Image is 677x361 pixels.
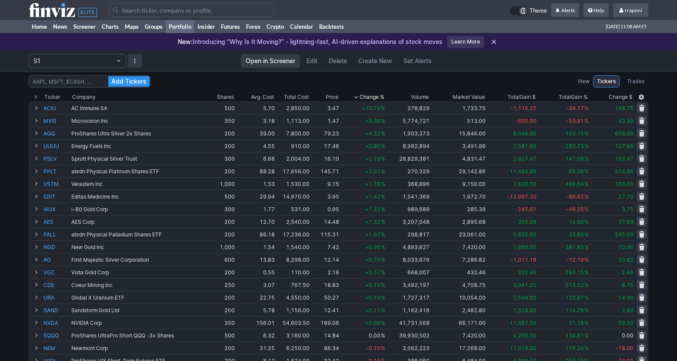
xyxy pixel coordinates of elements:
td: 7,286.82 [430,253,487,266]
span: % [381,282,385,288]
td: 3,491.96 [430,139,487,152]
a: Tickers [593,75,620,88]
span: 70.00 [618,244,634,250]
span: 355.68 [518,219,537,225]
td: 2,895.68 [430,215,487,228]
span: % [381,155,385,162]
span: Theme [530,6,547,16]
a: Create New [354,54,397,68]
td: 8,033,676 [386,253,430,266]
td: 13.83 [236,253,276,266]
td: 2.16 [310,266,340,278]
span: 114.78 [565,307,584,314]
td: 17,236.00 [276,228,310,240]
div: Global X Uranium ETF [71,294,203,301]
td: 350 [204,114,236,127]
td: 28,829,381 [386,152,430,165]
a: Groups [142,20,166,33]
td: 5.78 [236,304,276,316]
span: +0.57 [365,269,380,276]
div: Volume [411,93,429,101]
a: NEM [43,342,70,354]
span: Change % [360,93,384,101]
td: 1,162,416 [386,304,430,316]
td: 200 [204,139,236,152]
span: Trades [627,77,644,86]
td: 0.95 [310,202,340,215]
div: Gain $ [507,93,536,101]
a: PPLT [43,165,70,177]
span: % [584,118,589,124]
td: 16.10 [310,152,340,165]
span: 50.82 [618,256,634,263]
span: [DATE] 11:08 AM ET [606,20,647,33]
td: 1,733.75 [430,101,487,114]
a: MVIS [43,115,70,127]
a: Set Alerts [399,54,437,68]
div: Sandstorm Gold Ltd [71,307,203,314]
td: 3,207,048 [386,215,430,228]
a: News [50,20,70,33]
span: % [381,168,385,175]
span: 33.80 [569,231,584,238]
div: Gain % [559,93,588,101]
td: 1,541,369 [386,190,430,202]
span: 103.15 [565,130,584,137]
td: 9.15 [310,177,340,190]
span: Edit [307,57,317,65]
span: % [381,256,385,263]
td: 368,896 [386,177,430,190]
td: 4.55 [236,139,276,152]
div: Shares [217,93,234,101]
a: Maps [122,20,142,33]
td: 22.75 [236,291,276,304]
span: 27.70 [618,193,634,200]
span: % [584,269,589,276]
a: AG [43,253,70,266]
span: 43.99 [618,118,634,124]
span: +1.07 [365,231,380,238]
span: Delete [329,57,347,65]
span: 293.15 [565,269,584,276]
span: % [584,231,589,238]
span: Market Value [453,93,485,101]
a: UUUU [43,140,70,152]
span: -12,997.30 [507,193,537,200]
div: abrdn Physical Palladium Shares ETF [71,231,203,238]
td: 1,540.00 [276,240,310,253]
span: % [381,307,385,314]
span: % [584,130,589,137]
a: ACIU [43,102,70,114]
a: Trades [623,75,648,88]
span: % [584,105,589,111]
span: % [584,307,589,314]
td: 600 [204,253,236,266]
td: 0.55 [236,266,276,278]
td: 2,850.00 [276,101,310,114]
div: Avg. Cost [251,93,274,101]
span: % [584,143,589,149]
a: SQQQ [43,329,70,341]
span: +1.33 [365,206,380,213]
span: % [584,219,589,225]
td: 5.70 [236,101,276,114]
td: 1.54 [236,240,276,253]
span: Set Alerts [404,57,432,65]
td: 3.07 [236,278,276,291]
div: Coeur Mining Inc [71,282,203,288]
span: % [584,294,589,301]
span: 2,581.96 [513,143,537,149]
td: 12.41 [310,304,340,316]
span: % [381,118,385,124]
a: Crypto [263,20,287,33]
span: % [584,256,589,263]
span: % [381,143,385,149]
td: 88.28 [236,165,276,177]
span: 2.46 [622,269,634,276]
td: 298,817 [386,228,430,240]
a: CDE [43,279,70,291]
span: 37.68 [618,219,634,225]
td: 250 [204,278,236,291]
span: 160.00 [615,181,634,187]
td: 14,970.00 [276,190,310,202]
